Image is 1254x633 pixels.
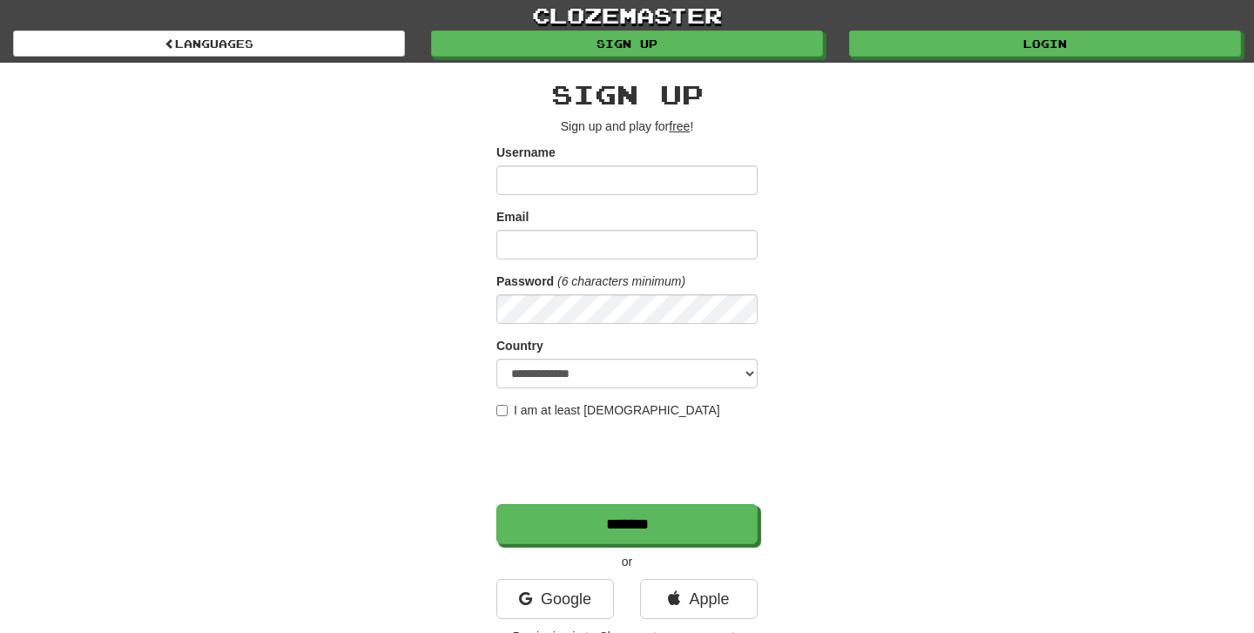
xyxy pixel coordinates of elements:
input: I am at least [DEMOGRAPHIC_DATA] [496,405,508,416]
p: Sign up and play for ! [496,118,758,135]
label: Password [496,273,554,290]
label: Country [496,337,543,354]
a: Sign up [431,30,823,57]
em: (6 characters minimum) [557,274,685,288]
u: free [669,119,690,133]
label: Email [496,208,529,226]
label: I am at least [DEMOGRAPHIC_DATA] [496,401,720,419]
h2: Sign up [496,80,758,109]
a: Google [496,579,614,619]
label: Username [496,144,556,161]
a: Languages [13,30,405,57]
a: Apple [640,579,758,619]
p: or [496,553,758,570]
a: Login [849,30,1241,57]
iframe: reCAPTCHA [496,428,761,495]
